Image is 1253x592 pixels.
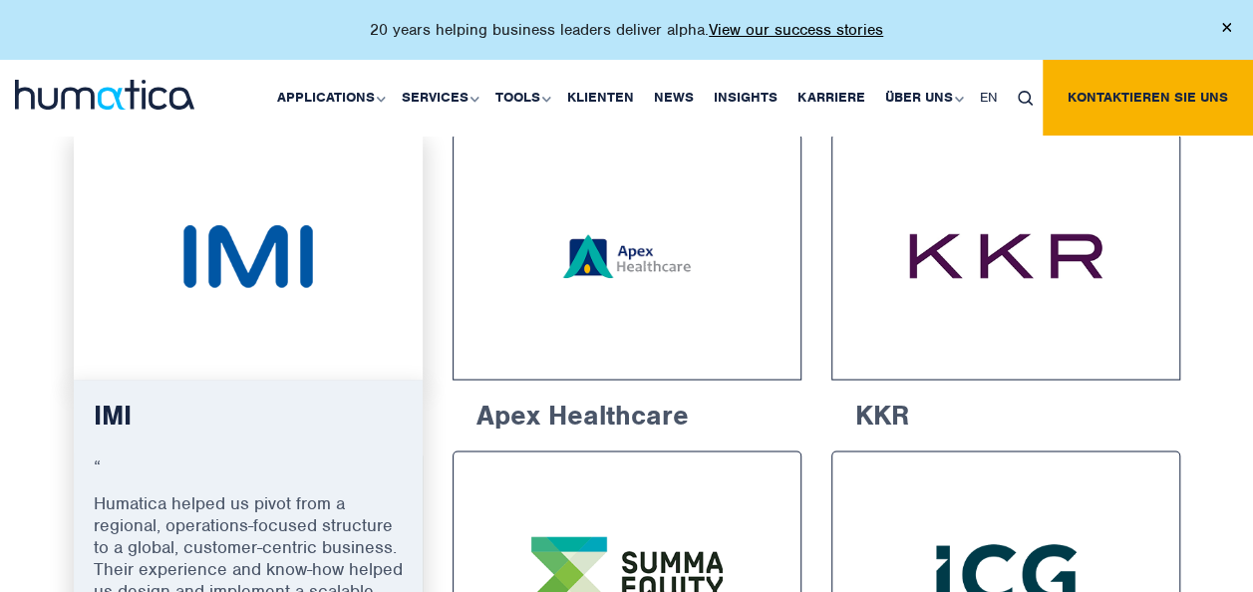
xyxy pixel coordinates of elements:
a: Applications [267,60,392,136]
p: “ [94,455,403,492]
a: View our success stories [709,20,883,40]
img: IMI [111,169,386,343]
a: Klienten [557,60,644,136]
img: logo [15,80,194,110]
a: Karriere [787,60,875,136]
a: Tools [485,60,557,136]
span: EN [980,89,998,106]
h6: Apex Healthcare [453,380,801,444]
p: 20 years helping business leaders deliver alpha. [370,20,883,40]
img: search_icon [1018,91,1033,106]
img: Apex Healthcare [541,170,713,342]
a: Kontaktieren Sie uns [1043,60,1253,136]
h6: IMI [94,400,403,448]
a: Insights [704,60,787,136]
a: News [644,60,704,136]
h6: KKR [831,380,1180,444]
a: Services [392,60,485,136]
img: KKR [869,170,1142,342]
a: Über uns [875,60,970,136]
a: EN [970,60,1008,136]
